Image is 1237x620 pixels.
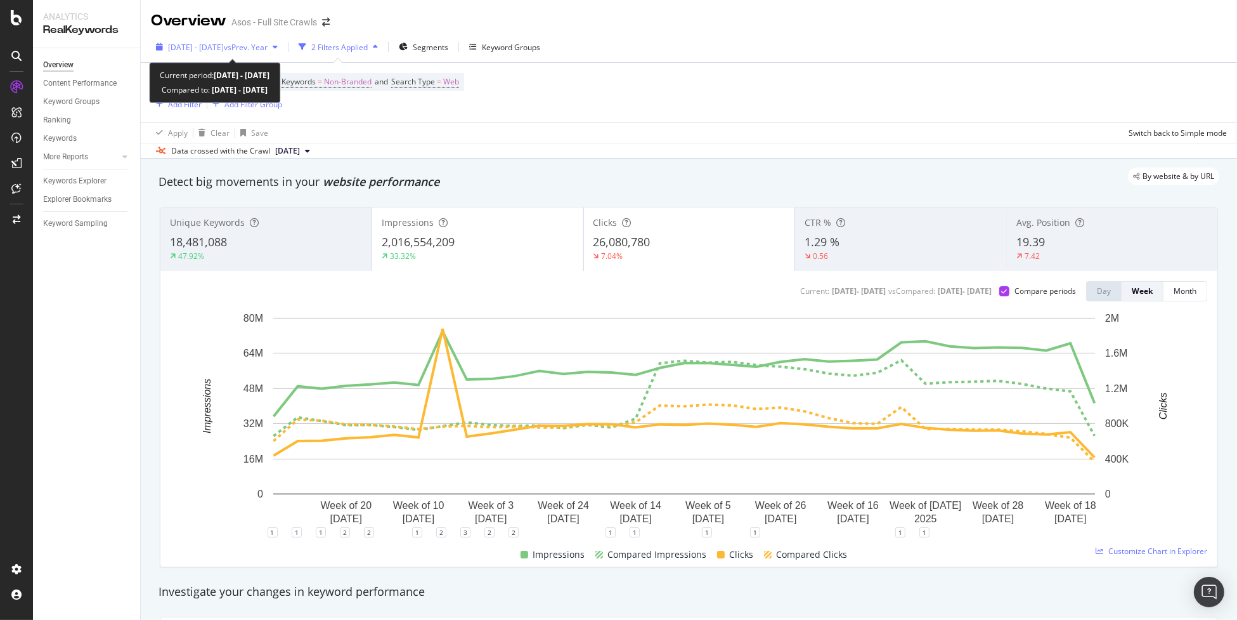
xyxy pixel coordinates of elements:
[43,193,131,206] a: Explorer Bookmarks
[43,23,130,37] div: RealKeywords
[1129,128,1227,138] div: Switch back to Simple mode
[43,95,100,109] div: Keyword Groups
[730,547,754,562] span: Clicks
[318,76,322,87] span: =
[800,286,829,296] div: Current:
[210,128,230,138] div: Clear
[43,175,131,188] a: Keywords Explorer
[685,501,731,511] text: Week of 5
[1105,383,1128,394] text: 1.2M
[168,128,188,138] div: Apply
[43,95,131,109] a: Keyword Groups
[1143,173,1214,180] span: By website & by URL
[1108,546,1207,557] span: Customize Chart in Explorer
[593,216,618,228] span: Clicks
[755,501,806,511] text: Week of 26
[214,70,269,81] b: [DATE] - [DATE]
[1016,216,1070,228] span: Avg. Position
[1105,489,1111,499] text: 0
[610,501,661,511] text: Week of 14
[43,150,88,164] div: More Reports
[160,68,269,82] div: Current period:
[193,122,230,143] button: Clear
[1122,281,1163,301] button: Week
[608,547,707,562] span: Compared Impressions
[1132,286,1153,296] div: Week
[275,145,300,157] span: 2025 Aug. 26th
[914,514,937,525] text: 2025
[168,99,202,110] div: Add Filter
[178,251,204,261] div: 47.92%
[43,114,131,127] a: Ranking
[43,132,77,145] div: Keywords
[602,251,623,261] div: 7.04%
[43,77,131,90] a: Content Performance
[1086,281,1122,301] button: Day
[320,501,372,511] text: Week of 20
[805,234,839,249] span: 1.29 %
[895,527,905,538] div: 1
[620,514,652,525] text: [DATE]
[1105,454,1129,465] text: 400K
[484,527,495,538] div: 2
[403,514,434,525] text: [DATE]
[805,216,831,228] span: CTR %
[292,527,302,538] div: 1
[1016,234,1045,249] span: 19.39
[1025,251,1040,261] div: 7.42
[938,286,992,296] div: [DATE] - [DATE]
[1105,313,1119,324] text: 2M
[443,73,459,91] span: Web
[151,122,188,143] button: Apply
[468,501,514,511] text: Week of 3
[168,42,224,53] span: [DATE] - [DATE]
[311,42,368,53] div: 2 Filters Applied
[235,122,268,143] button: Save
[1174,286,1196,296] div: Month
[630,527,640,538] div: 1
[231,16,317,29] div: Asos - Full Site Crawls
[224,99,282,110] div: Add Filter Group
[340,527,350,538] div: 2
[324,73,372,91] span: Non-Branded
[43,193,112,206] div: Explorer Bookmarks
[162,82,268,97] div: Compared to:
[151,37,283,57] button: [DATE] - [DATE]vsPrev. Year
[1105,418,1129,429] text: 800K
[750,527,760,538] div: 1
[282,76,316,87] span: Keywords
[207,96,282,112] button: Add Filter Group
[1158,393,1169,420] text: Clicks
[702,527,712,538] div: 1
[777,547,848,562] span: Compared Clicks
[606,527,616,538] div: 1
[322,18,330,27] div: arrow-right-arrow-left
[43,217,108,230] div: Keyword Sampling
[1163,281,1207,301] button: Month
[43,217,131,230] a: Keyword Sampling
[43,150,119,164] a: More Reports
[251,128,268,138] div: Save
[482,42,540,53] div: Keyword Groups
[170,234,227,249] span: 18,481,088
[316,527,326,538] div: 1
[171,312,1198,532] svg: A chart.
[827,501,879,511] text: Week of 16
[394,37,453,57] button: Segments
[436,527,446,538] div: 2
[43,58,131,72] a: Overview
[43,175,107,188] div: Keywords Explorer
[224,42,268,53] span: vs Prev. Year
[243,348,263,359] text: 64M
[171,145,270,157] div: Data crossed with the Crawl
[973,501,1024,511] text: Week of 28
[475,514,507,525] text: [DATE]
[364,527,374,538] div: 2
[412,527,422,538] div: 1
[43,58,74,72] div: Overview
[1105,348,1128,359] text: 1.6M
[890,501,961,511] text: Week of [DATE]
[393,501,444,511] text: Week of 10
[151,10,226,32] div: Overview
[1194,577,1224,607] div: Open Intercom Messenger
